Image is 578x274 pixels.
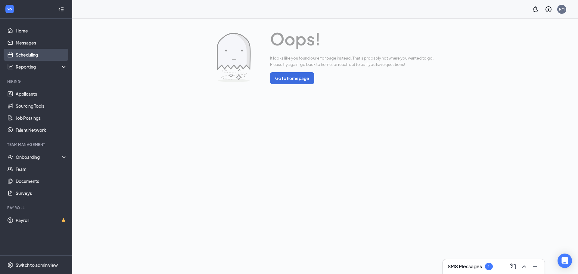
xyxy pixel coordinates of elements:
div: Payroll [7,205,66,210]
div: RM [559,7,564,12]
div: Team Management [7,142,66,147]
div: 1 [488,264,490,269]
a: Applicants [16,88,67,100]
button: Minimize [530,262,540,271]
svg: Settings [7,262,13,268]
svg: WorkstreamLogo [7,6,13,12]
a: Surveys [16,187,67,199]
a: Team [16,163,67,175]
a: Scheduling [16,49,67,61]
div: Switch to admin view [16,262,58,268]
svg: Collapse [58,6,64,12]
svg: UserCheck [7,154,13,160]
a: Talent Network [16,124,67,136]
span: It looks like you found our error page instead. That's probably not where you wanted to go. Pleas... [270,55,434,67]
svg: QuestionInfo [545,6,552,13]
a: Messages [16,37,67,49]
h3: SMS Messages [448,263,482,270]
div: Hiring [7,79,66,84]
div: Reporting [16,64,67,70]
a: Sourcing Tools [16,100,67,112]
div: Open Intercom Messenger [558,254,572,268]
button: ChevronUp [519,262,529,271]
a: Job Postings [16,112,67,124]
a: Documents [16,175,67,187]
a: Home [16,25,67,37]
svg: Analysis [7,64,13,70]
svg: Notifications [532,6,539,13]
div: Onboarding [16,154,62,160]
svg: ComposeMessage [510,263,517,270]
button: ComposeMessage [508,262,518,271]
button: Go to homepage [270,72,314,84]
svg: Minimize [531,263,539,270]
svg: ChevronUp [521,263,528,270]
a: PayrollCrown [16,214,67,226]
span: Oops! [270,26,434,52]
img: Error [217,33,251,82]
